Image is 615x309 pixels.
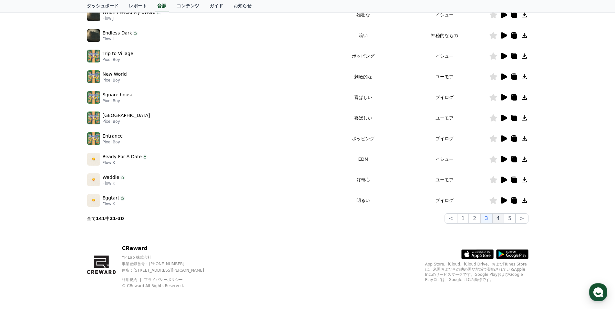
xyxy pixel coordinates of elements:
[87,50,100,63] img: music
[87,8,100,21] img: music
[122,255,215,260] p: YP Lab 株式会社
[457,213,469,224] button: 1
[110,216,116,221] strong: 21
[400,66,489,87] td: ユーモア
[326,46,400,66] td: ポッピング
[96,214,111,219] span: Settings
[122,283,215,288] p: © CReward All Rights Reserved.
[103,16,162,21] p: Flow J
[103,112,150,119] p: [GEOGRAPHIC_DATA]
[400,46,489,66] td: イシュー
[103,181,125,186] p: Flow K
[103,201,125,207] p: Flow K
[492,213,504,224] button: 4
[326,149,400,169] td: EDM
[400,190,489,211] td: ブイログ
[103,71,127,78] p: New World
[87,132,100,145] img: music
[103,36,138,42] p: Flow J
[445,213,457,224] button: <
[469,213,480,224] button: 2
[103,98,134,103] p: Pixel Boy
[103,119,150,124] p: Pixel Boy
[87,153,100,166] img: music
[425,262,528,282] p: App Store、iCloud、iCloud Drive、およびiTunes Storeは、米国およびその他の国や地域で登録されているApple Inc.のサービスマークです。Google P...
[400,87,489,108] td: ブイログ
[87,29,100,42] img: music
[326,190,400,211] td: 明るい
[326,66,400,87] td: 刺激的な
[103,160,148,165] p: Flow K
[87,194,100,207] img: music
[103,153,142,160] p: Ready For A Date
[96,216,105,221] strong: 141
[144,277,183,282] a: プライバシーポリシー
[326,87,400,108] td: 喜ばしい
[43,204,83,220] a: Messages
[326,128,400,149] td: ポッピング
[103,30,132,36] p: Endless Dark
[103,92,134,98] p: Square house
[103,133,123,140] p: Entrance
[54,214,73,219] span: Messages
[122,245,215,252] p: CReward
[326,5,400,25] td: 雄壮な
[326,25,400,46] td: 暗い
[400,149,489,169] td: イシュー
[400,128,489,149] td: ブイログ
[103,174,119,181] p: Waddle
[103,140,123,145] p: Pixel Boy
[400,5,489,25] td: イシュー
[481,213,492,224] button: 3
[122,261,215,266] p: 事業登録番号 : [PHONE_NUMBER]
[326,169,400,190] td: 好奇心
[87,215,124,222] p: 全て 中 -
[122,268,215,273] p: 住所 : [STREET_ADDRESS][PERSON_NAME]
[83,204,124,220] a: Settings
[400,25,489,46] td: 神秘的なもの
[16,214,28,219] span: Home
[400,169,489,190] td: ユーモア
[103,50,133,57] p: Trip to Village
[87,70,100,83] img: music
[87,111,100,124] img: music
[103,78,127,83] p: Pixel Boy
[2,204,43,220] a: Home
[504,213,516,224] button: 5
[400,108,489,128] td: ユーモア
[87,173,100,186] img: music
[103,195,119,201] p: Eggtart
[516,213,528,224] button: >
[122,277,142,282] a: 利用規約
[87,91,100,104] img: music
[103,57,133,62] p: Pixel Boy
[118,216,124,221] strong: 30
[326,108,400,128] td: 喜ばしい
